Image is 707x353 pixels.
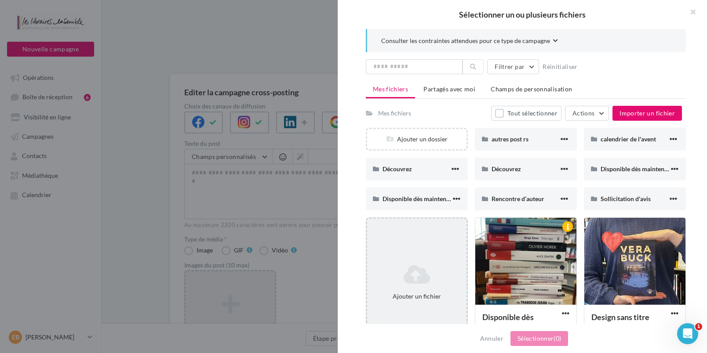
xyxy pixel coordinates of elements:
[381,36,550,45] span: Consulter les contraintes attendues pour ce type de campagne
[487,59,539,74] button: Filtrer par
[491,106,561,121] button: Tout sélectionner
[591,312,649,322] span: Design sans titre
[381,36,558,47] button: Consulter les contraintes attendues pour ce type de campagne
[572,109,594,117] span: Actions
[383,195,509,202] span: Disponible dès maintenant dans notre librairie
[371,292,463,301] div: Ajouter un fichier
[383,165,412,173] span: Découvrez
[492,135,528,143] span: autres post rs
[601,135,656,143] span: calendrier de l'avent
[367,135,466,144] div: Ajouter un dossier
[423,85,475,93] span: Partagés avec moi
[620,109,675,117] span: Importer un fichier
[554,335,561,342] span: (0)
[510,331,568,346] button: Sélectionner(0)
[492,195,544,202] span: Rencontre d’auteur
[352,11,693,18] h2: Sélectionner un ou plusieurs fichiers
[378,109,411,118] div: Mes fichiers
[477,333,507,344] button: Annuler
[373,85,408,93] span: Mes fichiers
[695,323,702,330] span: 1
[677,323,698,344] iframe: Intercom live chat
[482,312,552,332] span: Disponible dès maintenant dans notre librairie(1)
[539,61,581,72] button: Réinitialiser
[565,106,609,121] button: Actions
[601,195,651,202] span: Sollicitation d'avis
[492,165,521,173] span: Découvrez
[491,85,572,93] span: Champs de personnalisation
[612,106,682,121] button: Importer un fichier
